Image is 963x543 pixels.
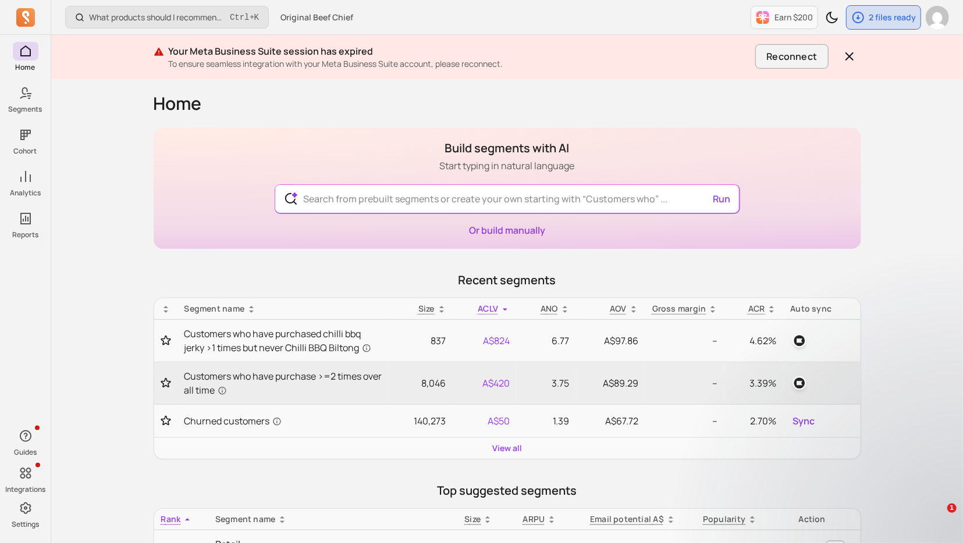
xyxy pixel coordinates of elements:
[584,414,638,428] p: A$67.72
[396,414,446,428] p: 140,273
[947,503,957,513] span: 1
[464,513,481,524] span: Size
[709,187,735,210] button: Run
[610,303,627,315] p: AOV
[460,334,510,348] p: A$824
[215,513,439,525] div: Segment name
[652,334,718,348] p: --
[230,11,259,23] span: +
[820,6,844,29] button: Toggle dark mode
[524,334,569,348] p: 6.77
[418,303,435,314] span: Size
[16,63,35,72] p: Home
[254,13,259,22] kbd: K
[89,12,225,23] p: What products should I recommend in my email campaigns?
[730,362,963,500] iframe: Intercom notifications message
[184,369,382,397] a: Customers who have purchase >=2 times over all time
[396,334,446,348] p: 837
[9,105,42,114] p: Segments
[12,230,38,240] p: Reports
[396,376,446,390] p: 8,046
[790,303,853,315] div: Auto sync
[154,483,861,499] p: Top suggested segments
[524,376,569,390] p: 3.75
[161,415,170,427] button: Toggle favorite
[793,334,806,348] img: klaviyo
[460,414,510,428] p: A$50
[169,44,751,58] p: Your Meta Business Suite session has expired
[10,188,41,198] p: Analytics
[652,303,706,315] p: Gross margin
[652,376,718,390] p: --
[869,12,916,23] p: 2 files ready
[154,272,861,288] p: Recent segments
[846,5,921,30] button: 2 files ready
[161,513,181,524] span: Rank
[524,414,569,428] p: 1.39
[469,224,545,237] a: Or build manually
[184,414,282,428] span: Churned customers
[184,303,382,315] div: Segment name
[154,93,861,114] h1: Home
[755,44,828,69] button: Reconnect
[460,376,510,390] p: A$420
[478,303,498,314] span: ACLV
[280,12,353,23] span: Original Beef Chief
[492,442,522,454] a: View all
[14,147,37,156] p: Cohort
[774,12,813,23] p: Earn $200
[541,303,558,314] span: ANO
[523,513,545,525] p: ARPU
[169,58,751,70] p: To ensure seamless integration with your Meta Business Suite account, please reconnect.
[440,140,575,156] h1: Build segments with AI
[5,485,45,494] p: Integrations
[731,334,776,348] p: 4.62%
[184,327,382,355] a: Customers who have purchased chilli bbq jerky >1 times but never Chilli BBQ Biltong
[590,513,664,525] p: Email potential A$
[584,334,638,348] p: A$97.86
[584,376,638,390] p: A$89.29
[751,6,818,29] button: Earn $200
[923,503,951,531] iframe: Intercom live chat
[14,448,37,457] p: Guides
[652,414,718,428] p: --
[273,7,360,28] button: Original Beef Chief
[771,513,853,525] div: Action
[230,12,250,23] kbd: Ctrl
[790,331,809,350] button: klaviyo
[161,335,170,346] button: Toggle favorite
[440,159,575,173] p: Start typing in natural language
[65,6,269,28] button: What products should I recommend in my email campaigns?Ctrl+K
[703,513,745,525] p: Popularity
[748,303,765,315] p: ACR
[12,520,39,529] p: Settings
[926,6,949,29] img: avatar
[294,185,720,213] input: Search from prebuilt segments or create your own starting with “Customers who” ...
[161,377,170,389] button: Toggle favorite
[13,424,38,459] button: Guides
[184,414,382,428] a: Churned customers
